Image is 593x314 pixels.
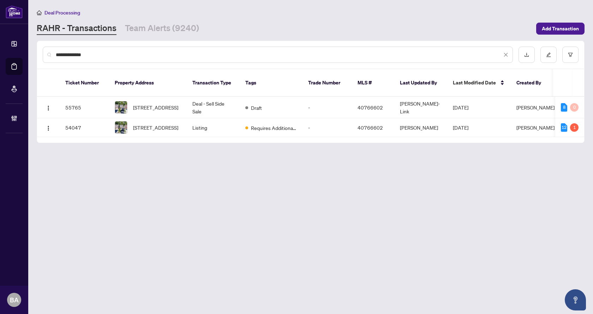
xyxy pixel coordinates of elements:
[536,23,585,35] button: Add Transaction
[394,97,447,118] td: [PERSON_NAME]-Link
[565,289,586,310] button: Open asap
[6,5,23,18] img: logo
[519,47,535,63] button: download
[240,69,303,97] th: Tags
[524,52,529,57] span: download
[10,295,19,305] span: BA
[511,69,553,97] th: Created By
[352,69,394,97] th: MLS #
[516,104,555,111] span: [PERSON_NAME]
[251,124,297,132] span: Requires Additional Docs
[358,104,383,111] span: 40766602
[43,102,54,113] button: Logo
[453,124,468,131] span: [DATE]
[503,52,508,57] span: close
[570,123,579,132] div: 1
[37,22,116,35] a: RAHR - Transactions
[251,104,262,112] span: Draft
[447,69,511,97] th: Last Modified Date
[60,97,109,118] td: 55765
[60,118,109,137] td: 54047
[394,69,447,97] th: Last Updated By
[133,124,178,131] span: [STREET_ADDRESS]
[125,22,199,35] a: Team Alerts (9240)
[303,69,352,97] th: Trade Number
[115,122,127,134] img: thumbnail-img
[358,124,383,131] span: 40766602
[46,125,51,131] img: Logo
[109,69,187,97] th: Property Address
[561,123,567,132] div: 12
[187,97,240,118] td: Deal - Sell Side Sale
[568,52,573,57] span: filter
[303,118,352,137] td: -
[133,103,178,111] span: [STREET_ADDRESS]
[546,52,551,57] span: edit
[561,103,567,112] div: 8
[187,118,240,137] td: Listing
[453,104,468,111] span: [DATE]
[44,10,80,16] span: Deal Processing
[542,23,579,34] span: Add Transaction
[516,124,555,131] span: [PERSON_NAME]
[540,47,557,63] button: edit
[394,118,447,137] td: [PERSON_NAME]
[43,122,54,133] button: Logo
[453,79,496,87] span: Last Modified Date
[46,105,51,111] img: Logo
[562,47,579,63] button: filter
[115,101,127,113] img: thumbnail-img
[303,97,352,118] td: -
[187,69,240,97] th: Transaction Type
[37,10,42,15] span: home
[60,69,109,97] th: Ticket Number
[570,103,579,112] div: 0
